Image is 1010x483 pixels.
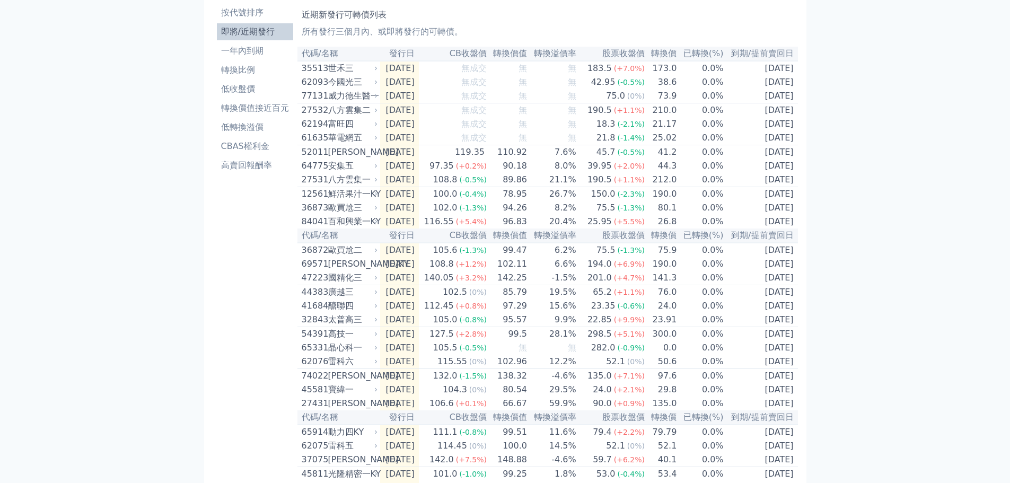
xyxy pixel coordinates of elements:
td: 0.0% [677,313,724,327]
td: [DATE] [380,313,419,327]
span: (-0.5%) [459,344,487,352]
span: (+5.4%) [456,217,487,226]
li: 轉換比例 [217,64,293,76]
a: 轉換價值接近百元 [217,100,293,117]
div: 廣越三 [328,286,376,298]
td: 0.0% [677,341,724,355]
td: 0.0% [677,355,724,369]
span: 無 [568,63,576,73]
div: 45.7 [594,146,618,159]
td: 29.5% [528,383,577,397]
td: 8.0% [528,159,577,173]
h1: 近期新發行可轉債列表 [302,8,794,21]
td: 142.25 [487,271,528,285]
div: 74022 [302,370,326,382]
td: [DATE] [724,75,798,89]
th: 發行日 [380,229,419,243]
span: (-0.5%) [617,78,645,86]
div: 54391 [302,328,326,340]
td: 94.26 [487,201,528,215]
li: 即將/近期發行 [217,25,293,38]
th: 到期/提前賣回日 [724,47,798,61]
div: 威力德生醫一 [328,90,376,102]
li: 按代號排序 [217,6,293,19]
div: 127.5 [427,328,456,340]
div: 八方雲集一 [328,173,376,186]
td: [DATE] [380,369,419,383]
td: [DATE] [380,173,419,187]
td: [DATE] [724,271,798,285]
div: 75.0 [604,90,627,102]
span: 無成交 [461,91,487,101]
span: 無 [568,343,576,353]
div: 雷科六 [328,355,376,368]
span: 無 [568,91,576,101]
span: (+4.7%) [614,274,645,282]
td: 99.5 [487,327,528,341]
span: (+0.2%) [456,162,487,170]
span: 無 [568,77,576,87]
td: [DATE] [724,257,798,271]
span: (-1.4%) [617,134,645,142]
div: [PERSON_NAME] [328,146,376,159]
td: 25.02 [645,131,677,145]
div: 高技一 [328,328,376,340]
div: 64775 [302,160,326,172]
td: 19.5% [528,285,577,300]
span: (+2.0%) [614,162,645,170]
td: 0.0% [677,271,724,285]
div: 太普高三 [328,313,376,326]
td: [DATE] [380,145,419,160]
a: CBAS權利金 [217,138,293,155]
td: [DATE] [724,299,798,313]
td: [DATE] [380,201,419,215]
div: 27532 [302,104,326,117]
td: 85.79 [487,285,528,300]
div: 183.5 [585,62,614,75]
td: 0.0% [677,173,724,187]
td: 50.6 [645,355,677,369]
div: 晶心科一 [328,341,376,354]
li: 高賣回報酬率 [217,159,293,172]
td: [DATE] [724,215,798,229]
div: 36873 [302,201,326,214]
td: 90.18 [487,159,528,173]
span: (-0.4%) [459,190,487,198]
td: -4.6% [528,369,577,383]
div: 115.55 [435,355,469,368]
li: 一年內到期 [217,45,293,57]
div: 84041 [302,215,326,228]
td: 44.3 [645,159,677,173]
div: 25.95 [585,215,614,228]
div: 77131 [302,90,326,102]
td: 0.0% [677,89,724,103]
div: 醣聯四 [328,300,376,312]
span: (-1.3%) [459,204,487,212]
td: 96.83 [487,215,528,229]
td: 38.6 [645,75,677,89]
span: (+1.2%) [456,260,487,268]
span: 無 [519,105,527,115]
td: 190.0 [645,187,677,201]
a: 高賣回報酬率 [217,157,293,174]
span: (0%) [469,357,487,366]
td: 0.0% [677,201,724,215]
span: 無 [568,133,576,143]
div: 140.05 [422,271,456,284]
td: 0.0% [677,369,724,383]
a: 轉換比例 [217,62,293,78]
div: 鮮活果汁一KY [328,188,376,200]
td: 80.54 [487,383,528,397]
a: 按代號排序 [217,4,293,21]
td: [DATE] [724,285,798,300]
td: 102.96 [487,355,528,369]
span: 無 [519,91,527,101]
td: 0.0% [677,257,724,271]
div: 105.5 [431,341,460,354]
div: 190.5 [585,104,614,117]
span: (+0.8%) [456,302,487,310]
td: 26.7% [528,187,577,201]
th: 轉換溢價率 [528,47,577,61]
td: [DATE] [380,383,419,397]
div: 194.0 [585,258,614,270]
